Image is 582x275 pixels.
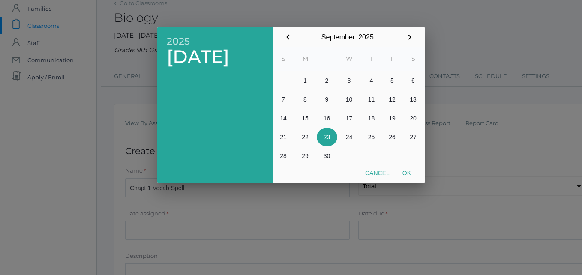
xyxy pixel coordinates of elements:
abbr: Sunday [282,55,285,63]
button: 2 [317,71,337,90]
button: 1 [294,71,317,90]
button: 30 [317,146,337,165]
button: 17 [337,109,361,128]
button: 28 [273,146,294,165]
button: 8 [294,90,317,109]
button: 19 [382,109,403,128]
abbr: Thursday [370,55,373,63]
span: [DATE] [167,47,264,67]
button: 16 [317,109,337,128]
button: 21 [273,128,294,146]
button: 5 [382,71,403,90]
button: 25 [361,128,382,146]
button: 6 [403,71,424,90]
button: 10 [337,90,361,109]
abbr: Friday [390,55,394,63]
abbr: Monday [303,55,308,63]
abbr: Saturday [411,55,415,63]
span: 2025 [167,36,264,47]
button: 7 [273,90,294,109]
button: Cancel [359,165,396,181]
button: 24 [337,128,361,146]
button: 27 [403,128,424,146]
button: 4 [361,71,382,90]
button: 22 [294,128,317,146]
button: 15 [294,109,317,128]
button: 3 [337,71,361,90]
button: Ok [396,165,417,181]
button: 29 [294,146,317,165]
button: 23 [317,128,337,146]
button: 20 [403,109,424,128]
button: 9 [317,90,337,109]
button: 13 [403,90,424,109]
button: 26 [382,128,403,146]
abbr: Tuesday [325,55,329,63]
button: 18 [361,109,382,128]
button: 11 [361,90,382,109]
abbr: Wednesday [346,55,353,63]
button: 14 [273,109,294,128]
button: 12 [382,90,403,109]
